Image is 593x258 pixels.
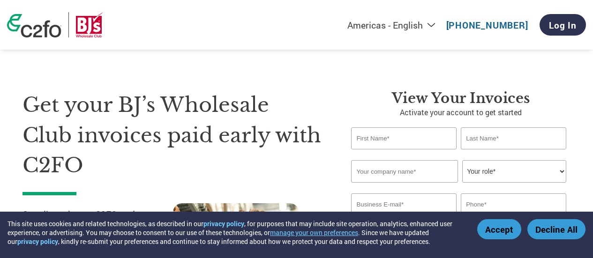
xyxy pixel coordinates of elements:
input: Invalid Email format [351,193,456,215]
input: Your company name* [351,160,458,183]
input: Phone* [461,193,566,215]
p: Activate your account to get started [351,107,570,118]
a: privacy policy [203,219,244,228]
img: c2fo logo [7,14,61,37]
h3: View Your Invoices [351,90,570,107]
button: Decline All [527,219,585,239]
div: This site uses cookies and related technologies, as described in our , for purposes that may incl... [8,219,464,246]
div: Invalid last name or last name is too long [461,150,566,156]
input: Last Name* [461,127,566,149]
div: Invalid first name or first name is too long [351,150,456,156]
div: Invalid company name or company name is too long [351,184,566,190]
input: First Name* [351,127,456,149]
a: Log In [540,14,586,36]
button: Accept [477,219,521,239]
a: [PHONE_NUMBER] [446,19,528,31]
a: privacy policy [17,237,58,246]
select: Title/Role [462,160,566,183]
img: BJ’s Wholesale Club [76,12,103,37]
button: manage your own preferences [270,228,358,237]
h1: Get your BJ’s Wholesale Club invoices paid early with C2FO [23,90,323,181]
